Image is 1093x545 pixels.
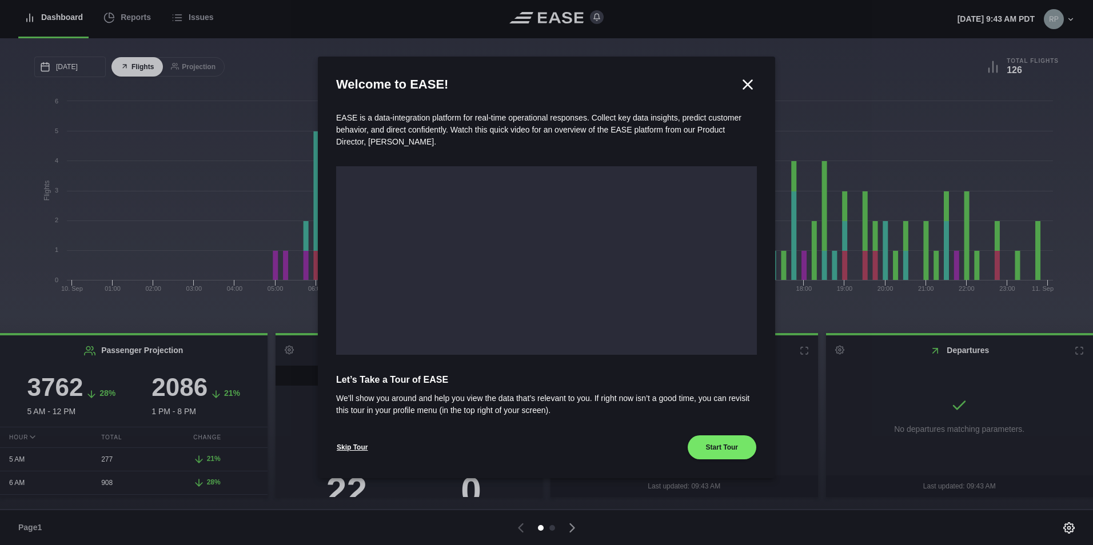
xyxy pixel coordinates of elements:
[336,392,757,416] span: We’ll show you around and help you view the data that’s relevant to you. If right now isn’t a goo...
[336,435,368,460] button: Skip Tour
[336,75,739,94] h2: Welcome to EASE!
[18,522,47,534] span: Page 1
[687,435,757,460] button: Start Tour
[336,373,757,387] span: Let’s Take a Tour of EASE
[336,113,741,146] span: EASE is a data-integration platform for real-time operational responses. Collect key data insight...
[336,166,757,355] iframe: onboarding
